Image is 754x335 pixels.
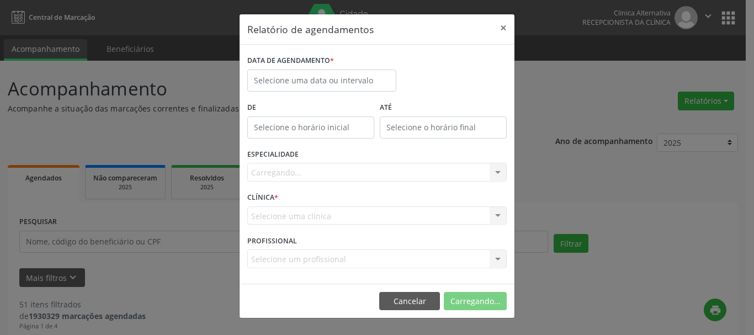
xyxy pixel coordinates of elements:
label: De [247,99,374,116]
label: PROFISSIONAL [247,232,297,249]
label: DATA DE AGENDAMENTO [247,52,334,70]
input: Selecione uma data ou intervalo [247,70,396,92]
label: ESPECIALIDADE [247,146,299,163]
button: Cancelar [379,292,440,311]
input: Selecione o horário final [380,116,507,139]
label: ATÉ [380,99,507,116]
button: Carregando... [444,292,507,311]
h5: Relatório de agendamentos [247,22,374,36]
input: Selecione o horário inicial [247,116,374,139]
button: Close [492,14,514,41]
label: CLÍNICA [247,189,278,206]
